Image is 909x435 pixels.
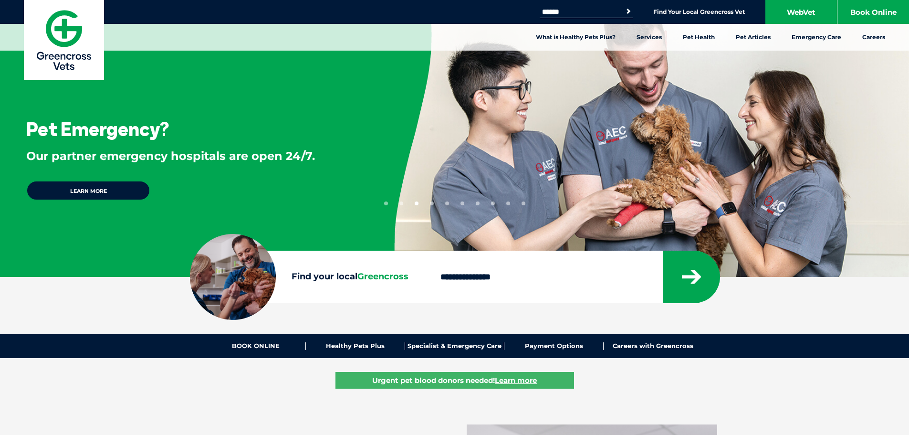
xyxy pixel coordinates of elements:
span: Greencross [357,271,408,282]
a: Healthy Pets Plus [306,342,405,350]
a: Emergency Care [781,24,852,51]
button: 2 of 10 [399,202,403,205]
button: 5 of 10 [445,202,449,205]
a: Payment Options [504,342,604,350]
button: 6 of 10 [460,202,464,205]
u: Learn more [495,376,537,385]
button: 8 of 10 [491,202,495,205]
a: Pet Health [672,24,725,51]
button: 10 of 10 [522,202,525,205]
a: Specialist & Emergency Care [405,342,504,350]
button: Search [624,7,633,16]
button: 4 of 10 [430,202,434,205]
a: BOOK ONLINE [207,342,306,350]
a: Find Your Local Greencross Vet [653,8,745,16]
p: Our partner emergency hospitals are open 24/7. [26,148,363,164]
button: 9 of 10 [506,202,510,205]
button: 1 of 10 [384,202,388,205]
a: Learn more [26,180,150,201]
a: Careers [852,24,896,51]
a: Urgent pet blood donors needed!Learn more [335,372,574,389]
a: Services [626,24,672,51]
label: Find your local [190,270,423,284]
h3: Pet Emergency? [26,119,169,138]
a: What is Healthy Pets Plus? [525,24,626,51]
a: Careers with Greencross [604,342,702,350]
a: Pet Articles [725,24,781,51]
button: 7 of 10 [476,202,480,205]
button: 3 of 10 [415,202,418,205]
